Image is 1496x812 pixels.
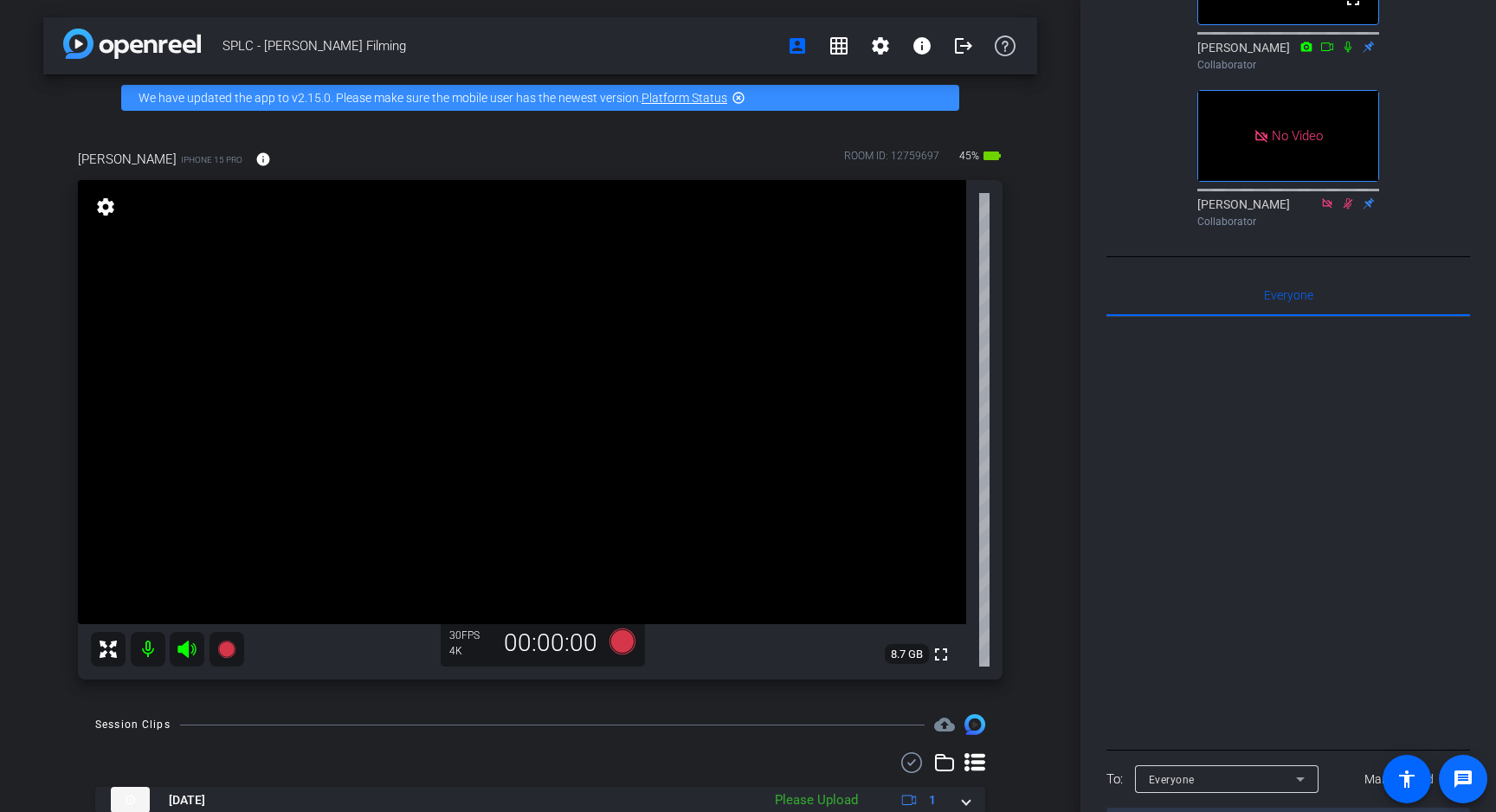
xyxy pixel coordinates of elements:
a: Platform Status [642,91,727,105]
mat-icon: settings [870,35,891,56]
mat-icon: message [1453,769,1473,789]
mat-icon: battery_std [982,145,1003,166]
div: To: [1106,770,1123,789]
span: No Video [1272,128,1323,144]
mat-icon: grid_on [829,35,849,56]
mat-icon: settings [93,197,118,217]
span: Mark all read [1364,770,1434,789]
div: ROOM ID: 12759697 [844,148,939,173]
div: Collaborator [1197,57,1379,73]
span: Everyone [1149,774,1195,786]
span: 1 [929,791,936,809]
div: 00:00:00 [493,628,609,658]
div: [PERSON_NAME] [1197,39,1379,73]
div: Please Upload [766,790,867,810]
span: iPhone 15 Pro [181,153,242,166]
div: Collaborator [1197,214,1379,229]
mat-icon: info [912,35,932,56]
span: 8.7 GB [885,644,929,665]
div: Session Clips [95,716,171,733]
mat-icon: highlight_off [732,91,745,105]
span: 45% [957,142,982,170]
div: [PERSON_NAME] [1197,196,1379,229]
span: [DATE] [169,791,205,809]
div: 30 [449,628,493,642]
mat-icon: fullscreen [931,644,951,665]
mat-icon: accessibility [1396,769,1417,789]
mat-icon: info [255,151,271,167]
span: [PERSON_NAME] [78,150,177,169]
mat-icon: account_box [787,35,808,56]
div: 4K [449,644,493,658]
mat-icon: logout [953,35,974,56]
span: Everyone [1264,289,1313,301]
img: app-logo [63,29,201,59]
img: Session clips [964,714,985,735]
span: FPS [461,629,480,641]
span: Destinations for your clips [934,714,955,735]
span: SPLC - [PERSON_NAME] Filming [222,29,777,63]
button: Mark all read [1329,764,1471,795]
div: We have updated the app to v2.15.0. Please make sure the mobile user has the newest version. [121,85,959,111]
mat-icon: cloud_upload [934,714,955,735]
